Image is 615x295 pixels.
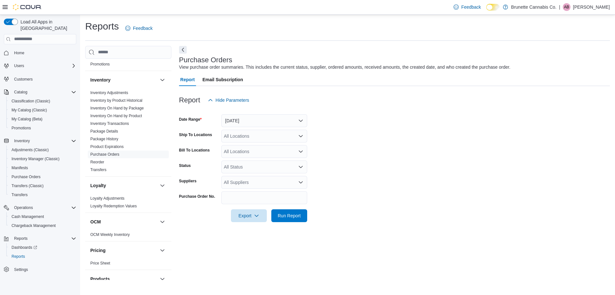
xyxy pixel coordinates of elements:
[9,124,34,132] a: Promotions
[12,99,50,104] span: Classification (Classic)
[85,20,119,33] h1: Reports
[90,196,125,201] span: Loyalty Adjustments
[221,114,307,127] button: [DATE]
[9,182,76,190] span: Transfers (Classic)
[90,219,157,225] button: OCM
[6,97,79,106] button: Classification (Classic)
[12,49,27,57] a: Home
[90,98,143,103] a: Inventory by Product Historical
[159,76,166,84] button: Inventory
[90,54,121,59] a: Promotion Details
[90,137,118,141] a: Package History
[90,160,104,165] span: Reorder
[9,155,62,163] a: Inventory Manager (Classic)
[90,114,142,118] a: Inventory On Hand by Product
[90,136,118,142] span: Package History
[9,164,76,172] span: Manifests
[13,4,42,10] img: Cova
[90,219,101,225] h3: OCM
[85,231,171,241] div: OCM
[9,222,58,230] a: Chargeback Management
[90,182,157,189] button: Loyalty
[9,106,50,114] a: My Catalog (Classic)
[14,138,30,143] span: Inventory
[6,115,79,124] button: My Catalog (Beta)
[9,115,76,123] span: My Catalog (Beta)
[12,165,28,170] span: Manifests
[18,19,76,31] span: Load All Apps in [GEOGRAPHIC_DATA]
[9,124,76,132] span: Promotions
[90,247,157,254] button: Pricing
[9,253,76,260] span: Reports
[90,232,130,237] a: OCM Weekly Inventory
[564,3,569,11] span: AB
[179,178,197,184] label: Suppliers
[6,163,79,172] button: Manifests
[205,94,252,107] button: Hide Parameters
[6,145,79,154] button: Adjustments (Classic)
[9,146,76,154] span: Adjustments (Classic)
[216,97,249,103] span: Hide Parameters
[90,196,125,201] a: Loyalty Adjustments
[4,46,76,291] nav: Complex example
[235,209,263,222] span: Export
[9,244,76,251] span: Dashboards
[90,129,118,134] span: Package Details
[6,106,79,115] button: My Catalog (Classic)
[90,62,110,66] a: Promotions
[90,168,106,172] a: Transfers
[12,62,76,70] span: Users
[159,247,166,254] button: Pricing
[159,275,166,283] button: Products
[12,245,37,250] span: Dashboards
[9,146,51,154] a: Adjustments (Classic)
[12,147,49,152] span: Adjustments (Classic)
[90,121,129,126] a: Inventory Transactions
[90,152,119,157] a: Purchase Orders
[12,88,30,96] button: Catalog
[90,261,110,265] a: Price Sheet
[9,164,30,172] a: Manifests
[6,124,79,133] button: Promotions
[179,56,232,64] h3: Purchase Orders
[14,77,33,82] span: Customers
[298,134,303,139] button: Open list of options
[1,234,79,243] button: Reports
[12,266,30,273] a: Settings
[133,25,152,31] span: Feedback
[12,204,36,212] button: Operations
[511,3,557,11] p: Brunette Cannabis Co.
[179,96,200,104] h3: Report
[12,62,27,70] button: Users
[6,181,79,190] button: Transfers (Classic)
[6,252,79,261] button: Reports
[12,192,28,197] span: Transfers
[9,97,53,105] a: Classification (Classic)
[9,222,76,230] span: Chargeback Management
[6,243,79,252] a: Dashboards
[14,267,28,272] span: Settings
[451,1,483,13] a: Feedback
[90,106,144,110] a: Inventory On Hand by Package
[179,64,511,71] div: View purchase order summaries. This includes the current status, supplier, ordered amounts, recei...
[90,91,128,95] a: Inventory Adjustments
[12,174,41,179] span: Purchase Orders
[12,108,47,113] span: My Catalog (Classic)
[298,164,303,169] button: Open list of options
[12,126,31,131] span: Promotions
[9,106,76,114] span: My Catalog (Classic)
[9,191,30,199] a: Transfers
[298,180,303,185] button: Open list of options
[90,276,157,282] button: Products
[6,172,79,181] button: Purchase Orders
[6,190,79,199] button: Transfers
[90,247,105,254] h3: Pricing
[1,88,79,97] button: Catalog
[9,115,45,123] a: My Catalog (Beta)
